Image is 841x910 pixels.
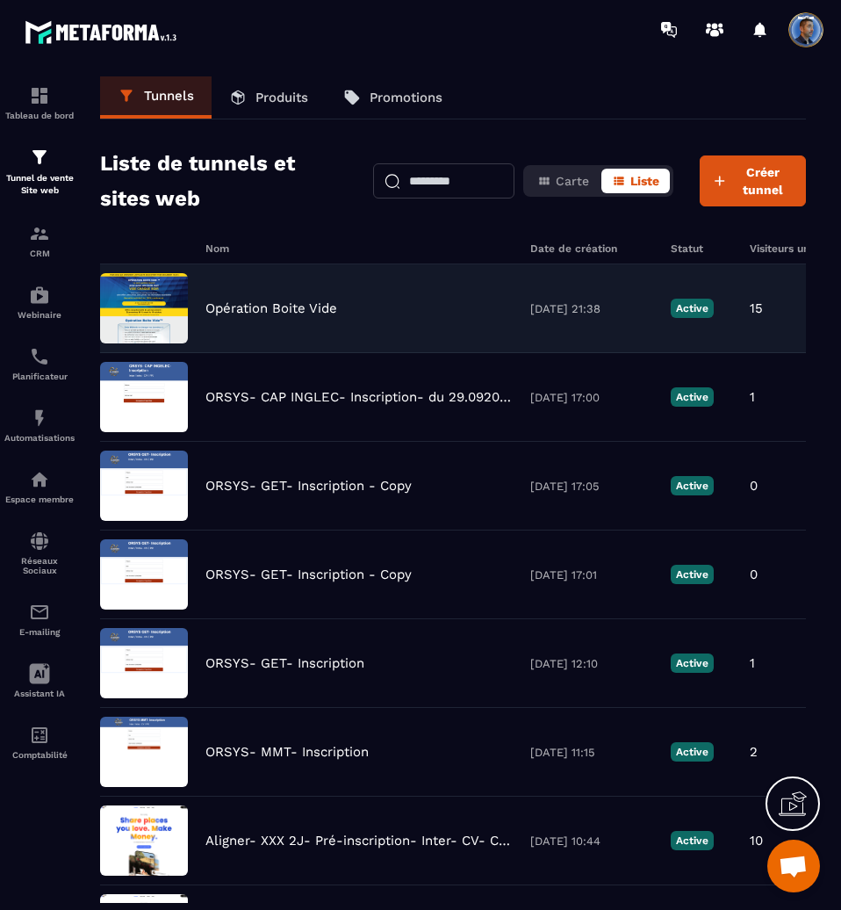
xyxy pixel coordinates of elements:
h6: Date de création [530,242,653,255]
p: Active [671,299,714,318]
h6: Nom [205,242,513,255]
a: Tunnels [100,76,212,119]
p: E-mailing [4,627,75,637]
a: automationsautomationsEspace membre [4,456,75,517]
a: accountantaccountantComptabilité [4,711,75,773]
p: 10 [750,833,763,849]
p: 0 [750,567,758,582]
img: accountant [29,725,50,746]
a: formationformationTunnel de vente Site web [4,134,75,210]
img: social-network [29,531,50,552]
p: 15 [750,300,763,316]
p: Active [671,831,714,850]
p: CRM [4,249,75,258]
p: Active [671,742,714,762]
img: formation [29,223,50,244]
img: formation [29,147,50,168]
h6: Visiteurs uniques [750,242,837,255]
p: 1 [750,655,755,671]
h2: Liste de tunnels et sites web [100,146,347,216]
span: Créer tunnel [732,163,794,199]
p: Opération Boite Vide [205,300,337,316]
p: ORSYS- GET- Inscription - Copy [205,567,412,582]
img: image [100,362,188,432]
p: Promotions [370,90,442,105]
img: automations [29,285,50,306]
a: schedulerschedulerPlanificateur [4,333,75,394]
img: automations [29,469,50,490]
img: formation [29,85,50,106]
p: Tunnels [144,88,194,104]
p: ORSYS- GET- Inscription - Copy [205,478,412,494]
a: Produits [212,76,326,119]
p: Aligner- XXX 2J- Pré-inscription- Inter- CV- Copy [205,833,513,849]
img: email [29,602,50,623]
button: Liste [601,169,670,193]
p: Comptabilité [4,750,75,760]
p: Réseaux Sociaux [4,556,75,575]
img: image [100,628,188,698]
p: [DATE] 21:38 [530,302,653,315]
p: [DATE] 17:05 [530,480,653,493]
a: Assistant IA [4,650,75,711]
p: Espace membre [4,495,75,504]
p: ORSYS- MMT- Inscription [205,744,369,760]
p: Active [671,387,714,407]
img: image [100,273,188,343]
p: Automatisations [4,433,75,443]
button: Carte [527,169,600,193]
span: Carte [556,174,589,188]
p: Webinaire [4,310,75,320]
p: 2 [750,744,758,760]
a: automationsautomationsWebinaire [4,271,75,333]
p: [DATE] 17:01 [530,568,653,581]
img: image [100,805,188,876]
p: Assistant IA [4,689,75,698]
p: 0 [750,478,758,494]
p: 1 [750,389,755,405]
p: [DATE] 11:15 [530,746,653,759]
img: scheduler [29,346,50,367]
p: ORSYS- GET- Inscription [205,655,364,671]
p: Active [671,476,714,495]
p: Tableau de bord [4,111,75,120]
h6: Statut [671,242,732,255]
img: image [100,539,188,610]
p: [DATE] 12:10 [530,657,653,670]
a: automationsautomationsAutomatisations [4,394,75,456]
img: image [100,717,188,787]
img: image [100,451,188,521]
p: [DATE] 17:00 [530,391,653,404]
a: formationformationCRM [4,210,75,271]
a: Promotions [326,76,460,119]
img: logo [25,16,183,48]
img: automations [29,408,50,429]
p: Produits [255,90,308,105]
a: emailemailE-mailing [4,589,75,650]
button: Créer tunnel [700,155,806,206]
p: Planificateur [4,372,75,381]
p: [DATE] 10:44 [530,834,653,848]
span: Liste [630,174,659,188]
p: Active [671,654,714,673]
p: ORSYS- CAP INGLEC- Inscription- du 29.092025 [205,389,513,405]
p: Active [671,565,714,584]
div: Ouvrir le chat [767,840,820,892]
a: formationformationTableau de bord [4,72,75,134]
a: social-networksocial-networkRéseaux Sociaux [4,517,75,589]
p: Tunnel de vente Site web [4,172,75,197]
